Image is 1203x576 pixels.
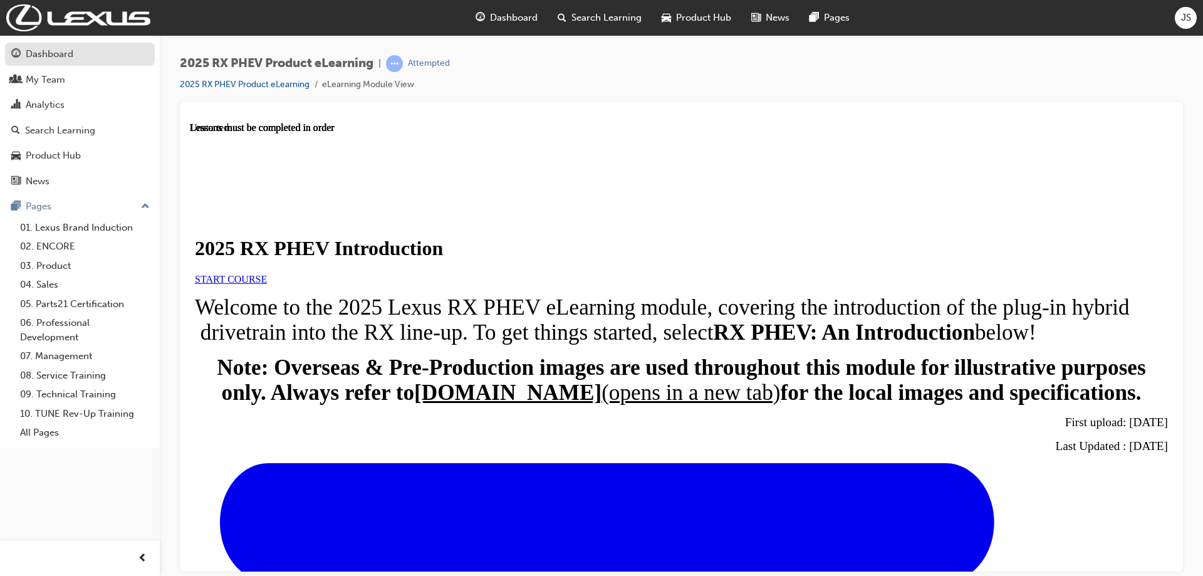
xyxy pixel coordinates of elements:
[15,366,155,385] a: 08. Service Training
[26,199,51,214] div: Pages
[652,5,741,31] a: car-iconProduct Hub
[662,10,671,26] span: car-icon
[27,233,956,283] strong: Note: Overseas & Pre-Production images are used throughout this module for illustrative purposes ...
[676,11,731,25] span: Product Hub
[15,347,155,366] a: 07. Management
[412,258,590,283] span: (opens in a new tab)
[490,11,538,25] span: Dashboard
[875,293,978,306] span: First upload: [DATE]
[558,10,566,26] span: search-icon
[15,404,155,424] a: 10. TUNE Rev-Up Training
[11,100,21,111] span: chart-icon
[548,5,652,31] a: search-iconSearch Learning
[5,144,155,167] a: Product Hub
[15,313,155,347] a: 06. Professional Development
[751,10,761,26] span: news-icon
[26,149,81,163] div: Product Hub
[11,125,20,137] span: search-icon
[6,4,150,31] img: Trak
[26,98,65,112] div: Analytics
[138,551,147,567] span: prev-icon
[810,10,819,26] span: pages-icon
[15,423,155,442] a: All Pages
[11,75,21,86] span: people-icon
[180,56,373,71] span: 2025 RX PHEV Product eLearning
[26,73,65,87] div: My Team
[224,258,412,283] strong: [DOMAIN_NAME]
[408,58,450,70] div: Attempted
[5,43,155,66] a: Dashboard
[524,198,785,223] strong: RX PHEV: An Introduction
[180,79,310,90] a: 2025 RX PHEV Product eLearning
[5,152,77,162] a: START COURSE
[26,174,49,189] div: News
[11,176,21,187] span: news-icon
[865,317,978,330] span: Last Updated : [DATE]
[25,123,95,138] div: Search Learning
[5,93,155,117] a: Analytics
[15,385,155,404] a: 09. Technical Training
[11,49,21,60] span: guage-icon
[741,5,799,31] a: news-iconNews
[11,201,21,212] span: pages-icon
[386,55,403,72] span: learningRecordVerb_ATTEMPT-icon
[15,275,155,295] a: 04. Sales
[141,199,150,215] span: up-icon
[11,150,21,162] span: car-icon
[571,11,642,25] span: Search Learning
[1175,7,1197,29] button: JS
[378,56,381,71] span: |
[476,10,485,26] span: guage-icon
[824,11,850,25] span: Pages
[224,258,590,283] a: [DOMAIN_NAME](opens in a new tab)
[5,68,155,92] a: My Team
[466,5,548,31] a: guage-iconDashboard
[5,173,940,223] span: Welcome to the 2025 Lexus RX PHEV eLearning module, covering the introduction of the plug-in hybr...
[5,170,155,193] a: News
[766,11,789,25] span: News
[5,195,155,218] button: Pages
[5,119,155,142] a: Search Learning
[799,5,860,31] a: pages-iconPages
[5,40,155,195] button: DashboardMy TeamAnalyticsSearch LearningProduct HubNews
[590,258,951,283] strong: for the local images and specifications.
[15,256,155,276] a: 03. Product
[15,295,155,314] a: 05. Parts21 Certification
[15,218,155,238] a: 01. Lexus Brand Induction
[5,115,978,138] h1: 2025 RX PHEV Introduction
[26,47,73,61] div: Dashboard
[322,78,414,92] li: eLearning Module View
[15,237,155,256] a: 02. ENCORE
[1181,11,1191,25] span: JS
